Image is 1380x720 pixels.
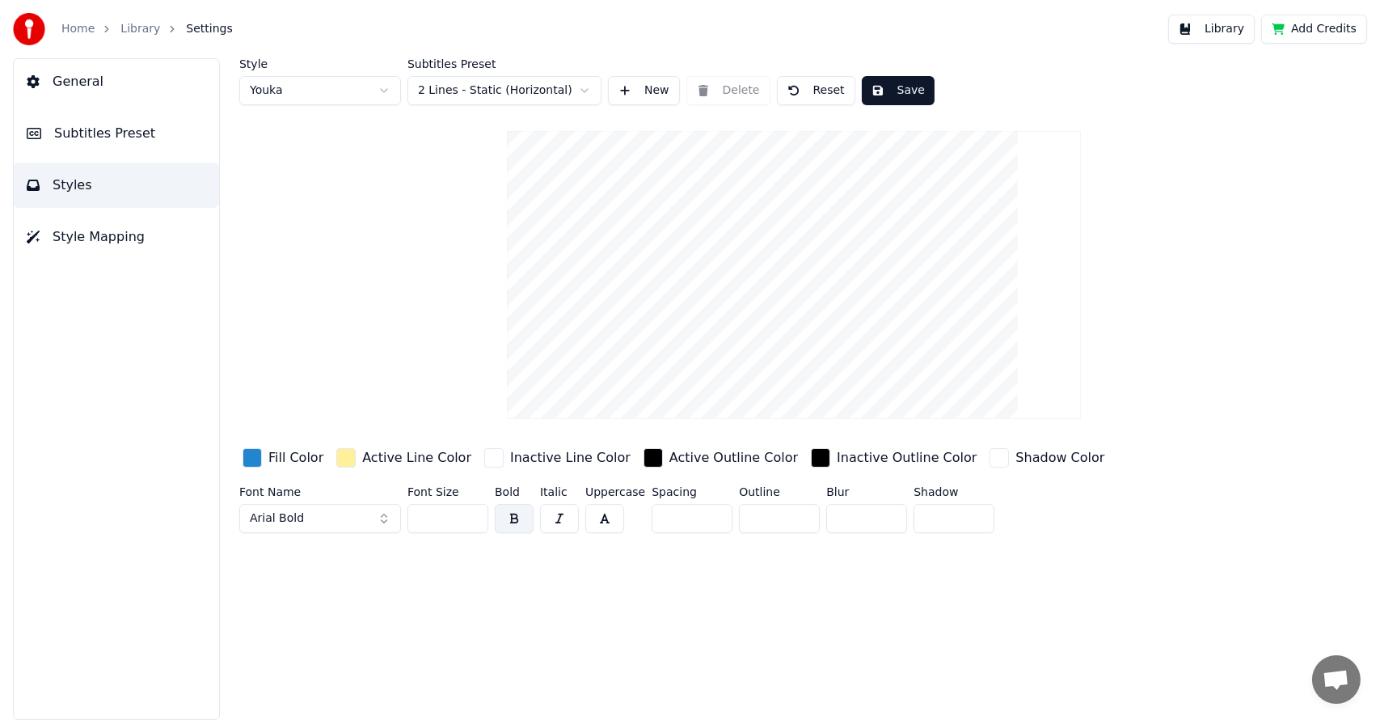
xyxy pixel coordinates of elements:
span: Style Mapping [53,227,145,247]
button: Save [862,76,935,105]
button: Library [1168,15,1255,44]
button: Shadow Color [986,445,1108,471]
div: Fill Color [268,448,323,468]
button: Subtitles Preset [14,111,219,156]
a: Library [120,21,160,37]
button: Active Outline Color [640,445,801,471]
div: Inactive Outline Color [837,448,977,468]
span: Settings [186,21,232,37]
div: Inactive Line Color [510,448,631,468]
div: Shadow Color [1015,448,1104,468]
button: Add Credits [1261,15,1367,44]
span: Arial Bold [250,510,304,527]
label: Font Name [239,486,401,498]
label: Font Size [407,486,488,498]
span: Subtitles Preset [54,124,155,143]
button: Fill Color [239,445,327,471]
label: Style [239,58,401,70]
label: Italic [540,486,579,498]
div: Active Outline Color [669,448,798,468]
label: Spacing [652,486,732,498]
span: General [53,72,103,91]
label: Bold [495,486,534,498]
button: General [14,59,219,104]
label: Outline [739,486,820,498]
nav: breadcrumb [61,21,233,37]
div: Active Line Color [362,448,471,468]
span: Styles [53,176,92,195]
img: youka [13,13,45,45]
label: Shadow [914,486,994,498]
button: Styles [14,163,219,208]
button: Reset [777,76,855,105]
button: Style Mapping [14,214,219,260]
button: Active Line Color [333,445,475,471]
label: Subtitles Preset [407,58,601,70]
button: Inactive Outline Color [808,445,980,471]
button: Inactive Line Color [481,445,634,471]
label: Blur [826,486,907,498]
button: New [608,76,680,105]
div: Open chat [1312,655,1361,704]
a: Home [61,21,95,37]
label: Uppercase [585,486,645,498]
